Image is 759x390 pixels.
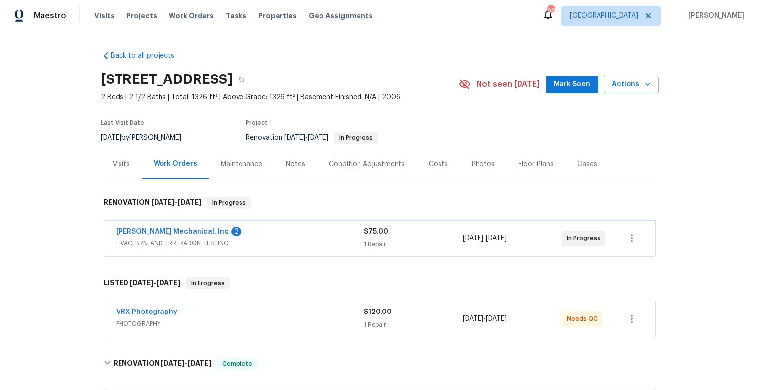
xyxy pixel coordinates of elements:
span: [PERSON_NAME] [684,11,744,21]
div: Cases [577,159,597,169]
div: Costs [429,159,448,169]
h6: RENOVATION [114,358,211,370]
span: [DATE] [463,235,483,242]
span: [DATE] [161,360,185,367]
span: - [151,199,201,206]
span: Complete [218,359,256,369]
button: Actions [604,76,659,94]
span: - [463,314,507,324]
span: PHOTOGRAPHY [116,319,364,329]
span: Maestro [34,11,66,21]
span: Renovation [246,134,378,141]
span: Not seen [DATE] [477,79,540,89]
span: Visits [94,11,115,21]
span: - [130,279,180,286]
div: LISTED [DATE]-[DATE]In Progress [101,268,659,299]
span: - [161,360,211,367]
h2: [STREET_ADDRESS] [101,75,233,84]
a: [PERSON_NAME] Mechanical, Inc [116,228,229,235]
h6: RENOVATION [104,197,201,209]
a: VRX Photography [116,309,177,315]
div: RENOVATION [DATE]-[DATE]In Progress [101,187,659,219]
div: 1 Repair [364,320,463,330]
span: Needs QC [567,314,601,324]
span: Work Orders [169,11,214,21]
div: RENOVATION [DATE]-[DATE]Complete [101,348,659,380]
span: In Progress [208,198,250,208]
span: Actions [612,78,651,91]
span: [DATE] [178,199,201,206]
div: 2 [231,227,241,236]
div: by [PERSON_NAME] [101,132,193,144]
span: [DATE] [101,134,121,141]
span: Project [246,120,268,126]
span: [DATE] [151,199,175,206]
span: HVAC, BRN_AND_LRR, RADON_TESTING [116,238,364,248]
div: 1 Repair [364,239,463,249]
div: Visits [113,159,130,169]
div: Condition Adjustments [329,159,405,169]
span: In Progress [335,135,377,141]
span: $75.00 [364,228,388,235]
span: Tasks [226,12,246,19]
span: [DATE] [486,315,507,322]
div: Photos [472,159,495,169]
span: Geo Assignments [309,11,373,21]
span: In Progress [187,278,229,288]
span: [DATE] [284,134,305,141]
span: [DATE] [130,279,154,286]
h6: LISTED [104,277,180,289]
div: 98 [547,6,554,16]
div: Work Orders [154,159,197,169]
span: - [284,134,328,141]
span: In Progress [567,234,604,243]
span: Mark Seen [554,78,590,91]
a: Back to all projects [101,51,196,61]
span: [DATE] [486,235,507,242]
span: Projects [126,11,157,21]
div: Notes [286,159,305,169]
span: [DATE] [157,279,180,286]
span: [DATE] [308,134,328,141]
button: Copy Address [233,71,250,88]
button: Mark Seen [546,76,598,94]
span: [GEOGRAPHIC_DATA] [570,11,638,21]
span: Last Visit Date [101,120,144,126]
div: Floor Plans [519,159,554,169]
span: [DATE] [463,315,483,322]
div: Maintenance [221,159,262,169]
span: [DATE] [188,360,211,367]
span: 2 Beds | 2 1/2 Baths | Total: 1326 ft² | Above Grade: 1326 ft² | Basement Finished: N/A | 2006 [101,92,459,102]
span: $120.00 [364,309,392,315]
span: Properties [258,11,297,21]
span: - [463,234,507,243]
